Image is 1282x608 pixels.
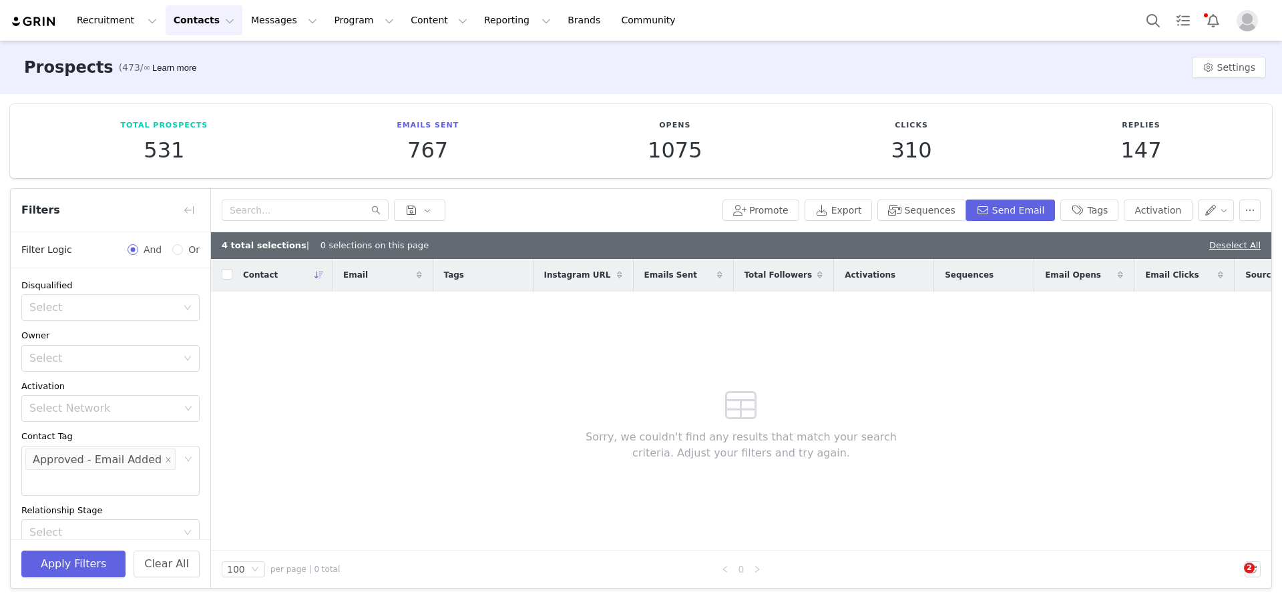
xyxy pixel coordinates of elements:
i: icon: down [184,529,192,538]
div: Select [29,352,177,365]
button: Apply Filters [21,551,126,577]
p: 310 [891,138,931,162]
button: Content [403,5,475,35]
i: icon: left [721,565,729,573]
i: icon: close [165,456,172,464]
button: Recruitment [69,5,165,35]
p: 1075 [648,138,702,162]
button: Program [326,5,402,35]
div: Contact Tag [21,430,200,443]
button: Messages [243,5,325,35]
i: icon: down [184,304,192,313]
button: Reporting [476,5,559,35]
p: Emails Sent [397,120,459,131]
div: Owner [21,329,200,342]
button: Contacts [166,5,242,35]
img: placeholder-profile.jpg [1237,10,1258,31]
p: 767 [397,138,459,162]
b: 4 total selections [222,240,306,250]
button: Promote [722,200,799,221]
div: 100 [227,562,245,577]
p: Clicks [891,120,931,131]
span: Instagram URL [544,269,611,281]
img: grin logo [11,15,57,28]
p: Total Prospects [120,120,208,131]
h3: Prospects [24,55,114,79]
i: icon: down [251,565,259,575]
button: Clear All [134,551,200,577]
span: Source [1245,269,1277,281]
div: Select [29,526,177,539]
button: Settings [1192,57,1266,78]
div: Activation [21,380,200,393]
i: icon: down [184,354,192,364]
div: Select [29,301,177,314]
button: Sequences [877,200,966,221]
div: Disqualified [21,279,200,292]
span: Sequences [945,269,994,281]
a: Brands [560,5,612,35]
span: Tags [444,269,464,281]
div: Relationship Stage [21,504,200,517]
div: Tooltip anchor [150,61,199,75]
span: Email [343,269,368,281]
span: Email Opens [1045,269,1101,281]
span: Sorry, we couldn't find any results that match your search criteria. Adjust your filters and try ... [566,429,917,461]
div: Select Network [29,402,180,415]
i: icon: down [184,404,192,414]
a: Community [614,5,690,35]
span: Filter Logic [21,243,72,257]
div: | 0 selections on this page [222,239,429,252]
div: Approved - Email Added [33,449,162,471]
span: per page | 0 total [270,563,340,575]
i: icon: search [371,206,381,215]
button: Notifications [1199,5,1228,35]
span: 2 [1244,563,1255,573]
button: Send Email [966,200,1056,221]
span: Emails Sent [644,269,697,281]
span: Or [183,243,200,257]
span: Filters [21,202,60,218]
button: Tags [1060,200,1118,221]
span: Contact [243,269,278,281]
span: And [138,243,167,257]
li: 0 [733,561,749,577]
li: Previous Page [717,561,733,577]
button: Activation [1124,200,1192,221]
li: Approved - Email Added [25,448,176,470]
span: Activations [845,269,895,281]
p: 147 [1120,138,1161,162]
p: Replies [1120,120,1161,131]
span: Email Clicks [1145,269,1199,281]
a: Tasks [1168,5,1198,35]
a: 0 [734,562,749,577]
p: Opens [648,120,702,131]
button: Search [1138,5,1168,35]
a: Deselect All [1209,240,1261,250]
span: (473/∞) [119,61,155,75]
button: Export [805,200,873,221]
p: 531 [120,138,208,162]
li: Next Page [749,561,765,577]
span: Total Followers [744,269,813,281]
i: icon: right [753,565,761,573]
iframe: Intercom live chat [1217,563,1249,595]
button: Profile [1229,10,1271,31]
input: Search... [222,200,389,221]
